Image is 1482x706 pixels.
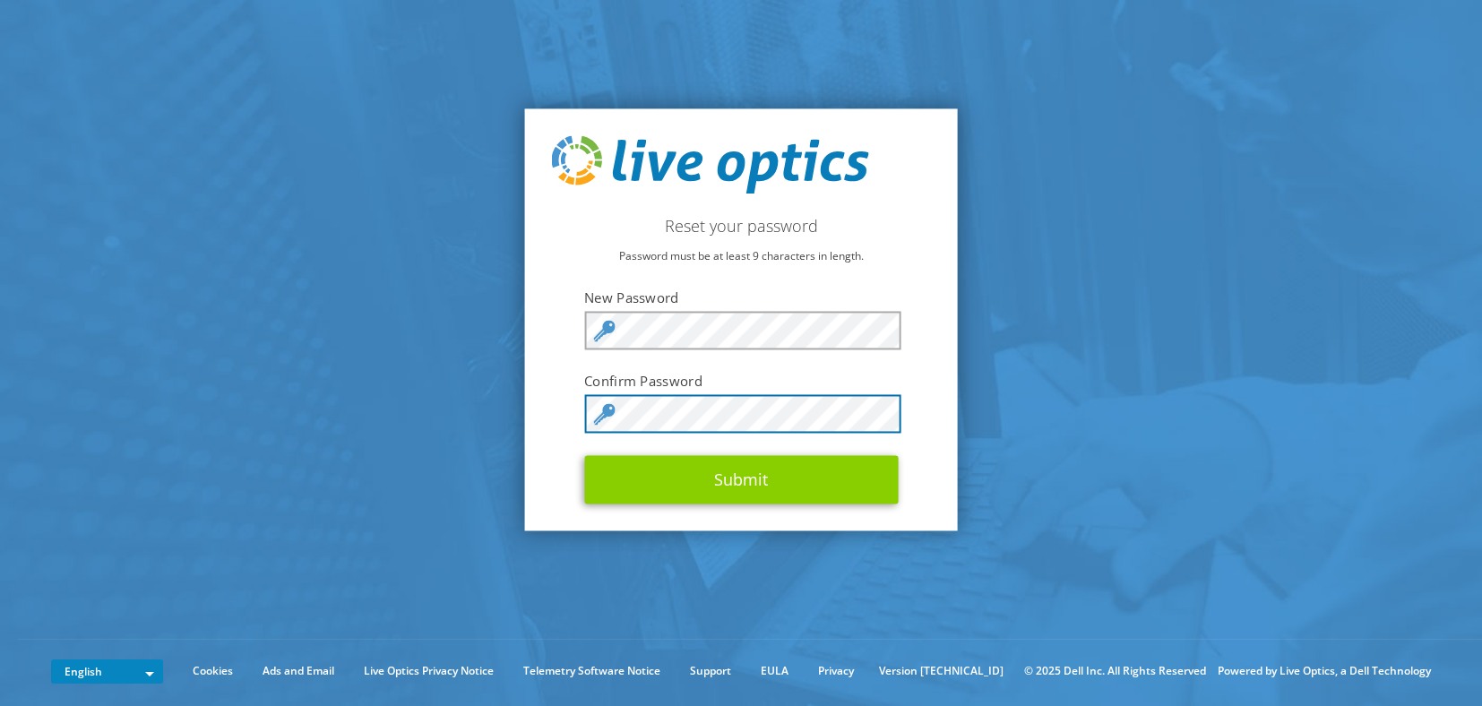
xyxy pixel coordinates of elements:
[747,661,802,681] a: EULA
[179,661,246,681] a: Cookies
[249,661,348,681] a: Ads and Email
[552,217,931,237] h2: Reset your password
[510,661,674,681] a: Telemetry Software Notice
[1015,661,1215,681] li: © 2025 Dell Inc. All Rights Reserved
[805,661,867,681] a: Privacy
[584,372,898,390] label: Confirm Password
[552,247,931,267] p: Password must be at least 9 characters in length.
[1218,661,1431,681] li: Powered by Live Optics, a Dell Technology
[584,455,898,504] button: Submit
[676,661,745,681] a: Support
[552,135,869,194] img: live_optics_svg.svg
[870,661,1012,681] li: Version [TECHNICAL_ID]
[584,289,898,307] label: New Password
[350,661,507,681] a: Live Optics Privacy Notice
